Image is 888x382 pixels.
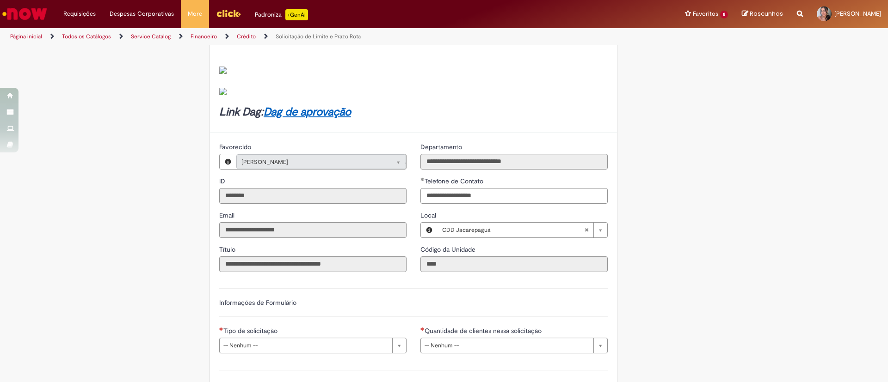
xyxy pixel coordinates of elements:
span: Tipo de solicitação [223,327,279,335]
input: Código da Unidade [420,256,608,272]
img: sys_attachment.do [219,88,227,95]
span: Somente leitura - Código da Unidade [420,245,477,254]
label: Informações de Formulário [219,298,296,307]
a: Financeiro [191,33,217,40]
span: Quantidade de clientes nessa solicitação [425,327,543,335]
span: -- Nenhum -- [223,338,388,353]
div: Padroniza [255,9,308,20]
span: Somente leitura - Título [219,245,237,254]
a: Solicitação de Limite e Prazo Rota [276,33,361,40]
span: CDD Jacarepaguá [442,223,584,237]
label: Somente leitura - Email [219,211,236,220]
a: Service Catalog [131,33,171,40]
span: 8 [720,11,728,18]
button: Local, Visualizar este registro CDD Jacarepaguá [421,223,438,237]
span: Requisições [63,9,96,18]
span: Somente leitura - Favorecido [219,143,253,151]
label: Somente leitura - Departamento [420,142,464,152]
button: Favorecido, Visualizar este registro Gabriela Guerra Cabral [220,154,236,169]
a: Dag de aprovação [264,105,351,119]
input: Telefone de Contato [420,188,608,204]
span: Local [420,211,438,219]
img: ServiceNow [1,5,49,23]
img: click_logo_yellow_360x200.png [216,6,241,20]
ul: Trilhas de página [7,28,585,45]
span: Somente leitura - ID [219,177,227,185]
span: [PERSON_NAME] [241,155,382,170]
a: [PERSON_NAME]Limpar campo Favorecido [236,154,406,169]
img: sys_attachment.do [219,67,227,74]
strong: Link Dag: [219,105,351,119]
span: Obrigatório Preenchido [420,177,425,181]
input: Título [219,256,407,272]
span: Favoritos [693,9,718,18]
span: -- Nenhum -- [425,338,589,353]
input: Email [219,222,407,238]
a: Página inicial [10,33,42,40]
span: Necessários [219,327,223,331]
span: Necessários [420,327,425,331]
span: [PERSON_NAME] [834,10,881,18]
p: +GenAi [285,9,308,20]
a: Rascunhos [742,10,783,18]
label: Somente leitura - Código da Unidade [420,245,477,254]
a: Crédito [237,33,256,40]
span: Despesas Corporativas [110,9,174,18]
span: Rascunhos [750,9,783,18]
span: Telefone de Contato [425,177,485,185]
span: More [188,9,202,18]
span: Somente leitura - Departamento [420,143,464,151]
input: Departamento [420,154,608,170]
input: ID [219,188,407,204]
a: Todos os Catálogos [62,33,111,40]
a: CDD JacarepaguáLimpar campo Local [438,223,607,237]
label: Somente leitura - Título [219,245,237,254]
abbr: Limpar campo Local [580,223,593,237]
label: Somente leitura - ID [219,176,227,186]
